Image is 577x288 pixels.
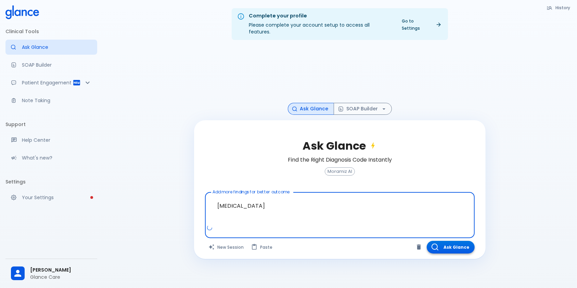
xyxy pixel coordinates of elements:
div: Recent updates and feature releases [5,150,97,165]
p: Note Taking [22,97,92,104]
li: Support [5,116,97,133]
span: [PERSON_NAME] [30,266,92,274]
button: Clear [414,242,424,252]
li: Clinical Tools [5,23,97,40]
textarea: [MEDICAL_DATA] [210,195,470,224]
a: Go to Settings [398,16,445,33]
li: Settings [5,174,97,190]
p: SOAP Builder [22,61,92,68]
h2: Ask Glance [303,139,377,152]
p: Ask Glance [22,44,92,51]
button: Paste from clipboard [248,241,277,253]
a: Moramiz: Find ICD10AM codes instantly [5,40,97,55]
button: History [543,3,574,13]
p: Patient Engagement [22,79,73,86]
button: Clears all inputs and results. [205,241,248,253]
a: Advanced note-taking [5,93,97,108]
button: SOAP Builder [334,103,392,115]
div: Please complete your account setup to access all features. [249,10,392,38]
p: Help Center [22,137,92,143]
button: Ask Glance [427,241,475,253]
h6: Find the Right Diagnosis Code Instantly [288,155,392,165]
div: Patient Reports & Referrals [5,75,97,90]
p: Your Settings [22,194,92,201]
a: Docugen: Compose a clinical documentation in seconds [5,57,97,72]
a: Please complete account setup [5,190,97,205]
div: Complete your profile [249,12,392,20]
p: Glance Care [30,274,92,280]
div: [PERSON_NAME]Glance Care [5,262,97,285]
label: Add more findings for better outcome [213,189,290,195]
button: Ask Glance [288,103,334,115]
span: Moramiz AI [325,169,355,174]
a: Get help from our support team [5,133,97,148]
p: What's new? [22,154,92,161]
